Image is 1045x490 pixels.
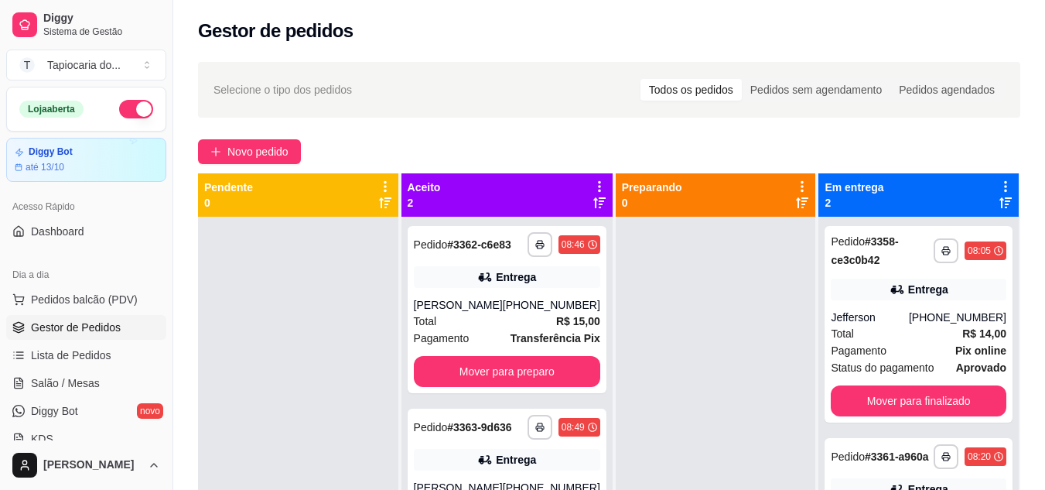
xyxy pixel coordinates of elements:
[414,356,600,387] button: Mover para preparo
[31,375,100,391] span: Salão / Mesas
[742,79,890,101] div: Pedidos sem agendamento
[968,245,991,257] div: 08:05
[47,57,121,73] div: Tapiocaria do ...
[447,238,511,251] strong: # 3362-c6e83
[414,330,470,347] span: Pagamento
[213,81,352,98] span: Selecione o tipo dos pedidos
[19,57,35,73] span: T
[6,343,166,368] a: Lista de Pedidos
[962,327,1006,340] strong: R$ 14,00
[204,180,253,195] p: Pendente
[198,139,301,164] button: Novo pedido
[6,50,166,81] button: Select a team
[6,287,166,312] button: Pedidos balcão (PDV)
[26,161,64,173] article: até 13/10
[204,195,253,211] p: 0
[408,180,441,195] p: Aceito
[6,138,166,182] a: Diggy Botaté 13/10
[43,26,160,38] span: Sistema de Gestão
[496,269,536,285] div: Entrega
[562,238,585,251] div: 08:46
[414,313,437,330] span: Total
[414,421,448,433] span: Pedido
[6,219,166,244] a: Dashboard
[414,238,448,251] span: Pedido
[556,315,600,327] strong: R$ 15,00
[6,262,166,287] div: Dia a dia
[640,79,742,101] div: Todos os pedidos
[825,180,883,195] p: Em entrega
[227,143,289,160] span: Novo pedido
[408,195,441,211] p: 2
[562,421,585,433] div: 08:49
[6,315,166,340] a: Gestor de Pedidos
[956,362,1006,374] strong: aprovado
[831,342,886,359] span: Pagamento
[6,194,166,219] div: Acesso Rápido
[43,12,160,26] span: Diggy
[496,452,536,468] div: Entrega
[622,180,682,195] p: Preparando
[511,332,600,344] strong: Transferência Pix
[43,458,142,472] span: [PERSON_NAME]
[909,310,1006,325] div: [PHONE_NUMBER]
[865,451,929,463] strong: # 3361-a960a
[31,403,78,419] span: Diggy Bot
[29,146,73,158] article: Diggy Bot
[831,325,854,342] span: Total
[831,235,898,266] strong: # 3358-ce3c0b42
[198,19,353,43] h2: Gestor de pedidos
[6,447,166,484] button: [PERSON_NAME]
[6,399,166,423] a: Diggy Botnovo
[210,146,221,157] span: plus
[831,310,909,325] div: Jefferson
[414,297,503,313] div: [PERSON_NAME]
[831,359,934,376] span: Status do pagamento
[31,348,111,363] span: Lista de Pedidos
[908,282,948,297] div: Entrega
[890,79,1003,101] div: Pedidos agendados
[447,421,511,433] strong: # 3363-9d636
[622,195,682,211] p: 0
[31,224,84,239] span: Dashboard
[831,385,1006,416] button: Mover para finalizado
[825,195,883,211] p: 2
[31,292,138,307] span: Pedidos balcão (PDV)
[968,451,991,463] div: 08:20
[19,101,84,118] div: Loja aberta
[955,344,1006,357] strong: Pix online
[503,297,600,313] div: [PHONE_NUMBER]
[6,371,166,396] a: Salão / Mesas
[119,100,153,118] button: Alterar Status
[831,235,865,248] span: Pedido
[6,427,166,451] a: KDS
[831,451,865,463] span: Pedido
[6,6,166,43] a: DiggySistema de Gestão
[31,320,121,335] span: Gestor de Pedidos
[31,431,53,447] span: KDS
